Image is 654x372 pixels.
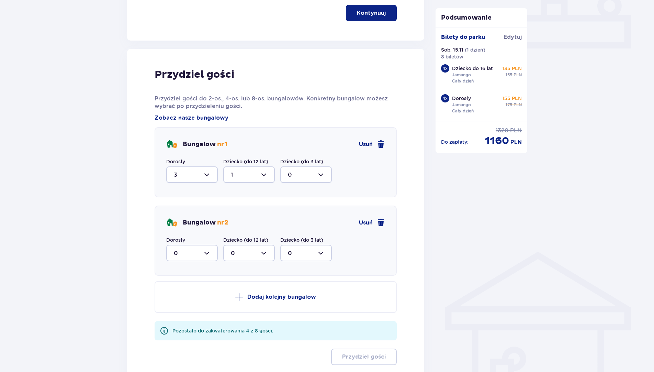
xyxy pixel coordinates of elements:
span: Usuń [359,219,373,227]
p: PLN [510,139,522,146]
p: Cały dzień [452,108,474,114]
p: Przydziel gości do 2-os., 4-os. lub 8-os. bungalowów. Konkretny bungalow możesz wybrać po przydzi... [155,95,397,110]
p: Dodaj kolejny bungalow [247,293,316,301]
p: PLN [510,127,522,134]
label: Dorosły [166,158,185,165]
label: Dziecko (do 3 lat) [280,237,323,243]
p: 175 [506,102,512,108]
p: Kontynuuj [357,9,386,17]
p: Jamango [452,102,471,108]
p: Dziecko do 16 lat [452,65,493,72]
button: Przydziel gości [331,349,397,365]
p: Bungalow [183,140,227,149]
p: PLN [514,102,522,108]
div: Pozostało do zakwaterowania 4 z 8 gości. [172,327,273,334]
label: Dziecko (do 3 lat) [280,158,323,165]
p: Sob. 15.11 [441,46,463,53]
p: Bungalow [183,219,228,227]
a: Usuń [359,140,385,149]
p: 1320 [496,127,509,134]
p: Bilety do parku [441,33,485,41]
label: Dziecko (do 12 lat) [223,237,268,243]
p: Podsumowanie [436,14,528,22]
span: nr 1 [217,140,227,148]
p: Dorosły [452,95,471,102]
a: Zobacz nasze bungalowy [155,114,228,122]
p: 135 PLN [502,65,522,72]
label: Dorosły [166,237,185,243]
p: PLN [514,72,522,78]
p: 8 biletów [441,53,463,60]
p: Jamango [452,72,471,78]
button: Dodaj kolejny bungalow [155,281,397,313]
button: Kontynuuj [346,5,397,21]
p: Cały dzień [452,78,474,84]
p: ( 1 dzień ) [465,46,485,53]
p: 1160 [485,134,509,147]
div: 4 x [441,94,449,102]
label: Dziecko (do 12 lat) [223,158,268,165]
p: 155 PLN [502,95,522,102]
span: Usuń [359,141,373,148]
div: 4 x [441,64,449,73]
p: Przydziel gości [155,68,234,81]
span: nr 2 [217,219,228,227]
img: bungalows Icon [166,217,177,228]
p: Przydziel gości [342,353,386,361]
img: bungalows Icon [166,139,177,150]
a: Usuń [359,219,385,227]
p: 155 [506,72,512,78]
a: Edytuj [504,33,522,41]
p: Do zapłaty : [441,139,469,145]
